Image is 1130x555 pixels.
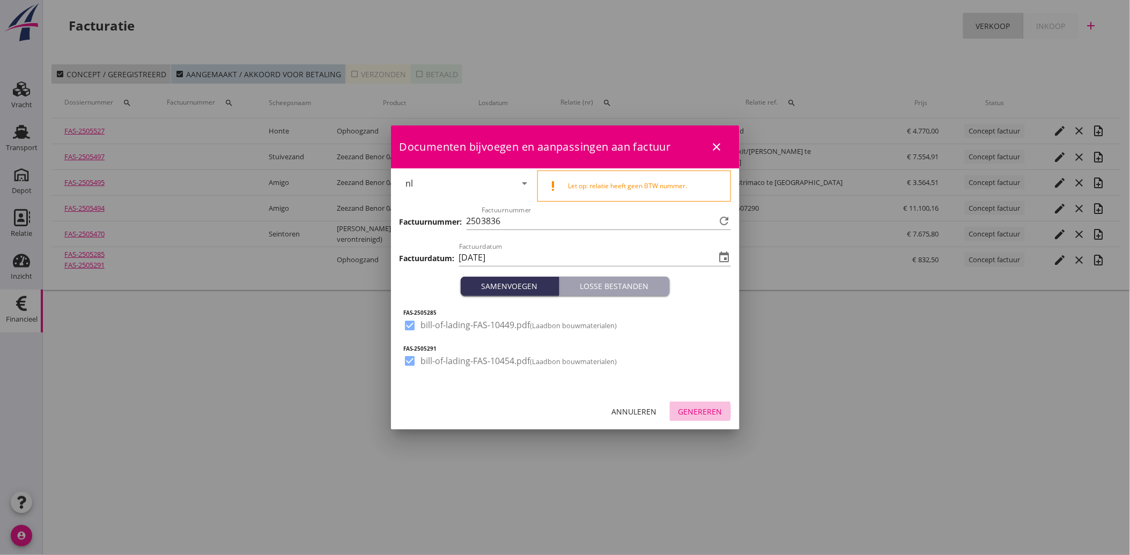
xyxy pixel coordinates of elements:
[718,214,731,227] i: refresh
[568,181,722,191] div: Let op: relatie heeft geen BTW nummer.
[530,321,617,330] small: (Laadbon bouwmaterialen)
[459,249,716,266] input: Factuurdatum
[421,320,617,331] span: bill-of-lading-FAS-10449.pdf
[421,356,617,367] span: bill-of-lading-FAS-10454.pdf
[467,214,481,228] span: 250
[678,406,722,417] div: Genereren
[406,179,413,188] div: nl
[400,253,455,264] h3: Factuurdatum:
[546,180,559,193] i: priority_high
[603,402,666,421] button: Annuleren
[391,125,740,168] div: Documenten bijvoegen en aanpassingen aan factuur
[711,140,723,153] i: close
[461,277,559,296] button: Samenvoegen
[718,251,731,264] i: event
[482,212,716,230] input: Factuurnummer
[404,345,727,353] h5: FAS-2505291
[465,280,555,292] div: Samenvoegen
[559,277,670,296] button: Losse bestanden
[404,309,727,317] h5: FAS-2505285
[530,357,617,366] small: (Laadbon bouwmaterialen)
[670,402,731,421] button: Genereren
[400,216,462,227] h3: Factuurnummer:
[612,406,657,417] div: Annuleren
[518,177,531,190] i: arrow_drop_down
[564,280,666,292] div: Losse bestanden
